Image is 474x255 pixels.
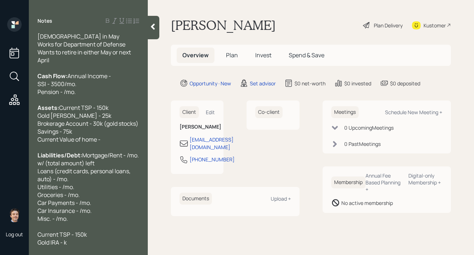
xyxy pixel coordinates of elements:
[294,80,325,87] div: $0 net-worth
[255,51,271,59] span: Invest
[226,51,238,59] span: Plan
[344,124,394,131] div: 0 Upcoming Meeting s
[190,156,235,163] div: [PHONE_NUMBER]
[250,80,276,87] div: Set advisor
[374,22,403,29] div: Plan Delivery
[37,32,132,64] span: [DEMOGRAPHIC_DATA] in May Works for Department of Defense Wants to retire in either May or next A...
[37,231,87,246] span: Current TSP - 150k Gold IRA - k
[37,151,82,159] span: Liabilities/Debt:
[7,208,22,222] img: robby-grisanti-headshot.png
[37,104,59,112] span: Assets:
[255,106,283,118] h6: Co-client
[190,80,231,87] div: Opportunity · New
[6,231,23,238] div: Log out
[408,172,442,186] div: Digital-only Membership +
[37,17,52,24] label: Notes
[180,106,199,118] h6: Client
[271,195,291,202] div: Upload +
[182,51,209,59] span: Overview
[190,136,234,151] div: [EMAIL_ADDRESS][DOMAIN_NAME]
[390,80,420,87] div: $0 deposited
[37,72,111,96] span: Annual Income - SSI - 3500/mo. Pension - /mo.
[180,124,215,130] h6: [PERSON_NAME]
[366,172,403,193] div: Annual Fee Based Planning +
[37,104,138,143] span: Current TSP - 150k Gold [PERSON_NAME] - 25k Brokerage Account - 30k (gold stocks) Savings - 75k C...
[171,17,276,33] h1: [PERSON_NAME]
[424,22,446,29] div: Kustomer
[37,72,67,80] span: Cash Flow:
[331,176,366,188] h6: Membership
[37,151,140,223] span: Mortgage/Rent - /mo. w/ (total amount) left Loans (credit cards, personal loans, auto) - /mo. Uti...
[180,193,212,205] h6: Documents
[206,109,215,116] div: Edit
[344,80,371,87] div: $0 invested
[289,51,324,59] span: Spend & Save
[341,199,393,207] div: No active membership
[344,140,381,148] div: 0 Past Meeting s
[331,106,359,118] h6: Meetings
[385,109,442,116] div: Schedule New Meeting +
